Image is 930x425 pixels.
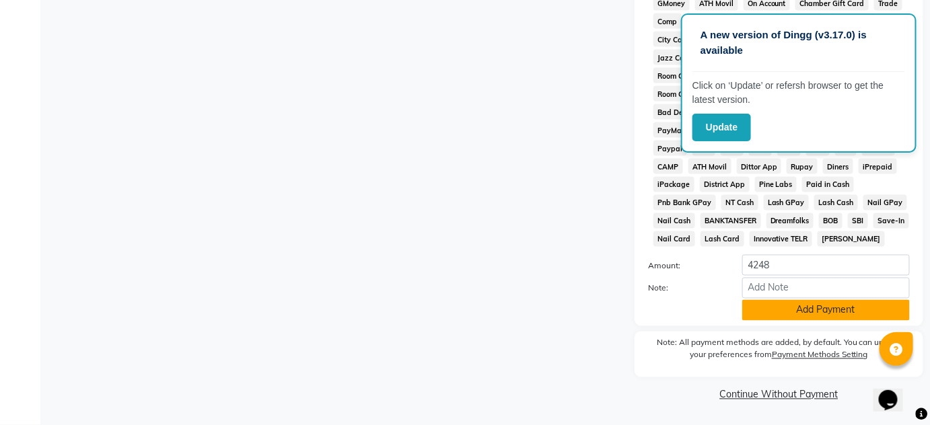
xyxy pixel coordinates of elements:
[653,50,696,65] span: Jazz Cash
[648,337,910,366] label: Note: All payment methods are added, by default. You can update your preferences from
[742,278,910,299] input: Add Note
[653,122,695,138] span: PayMaya
[637,388,921,402] a: Continue Without Payment
[787,159,818,174] span: Rupay
[653,213,695,229] span: Nail Cash
[873,371,917,412] iframe: chat widget
[737,159,782,174] span: Dittor App
[764,195,810,210] span: Lash GPay
[859,159,897,174] span: iPrepaid
[653,68,708,83] span: Room Charge
[701,213,761,229] span: BANKTANSFER
[772,349,868,361] label: Payment Methods Setting
[766,213,814,229] span: Dreamfolks
[755,177,797,192] span: Pine Labs
[638,260,732,272] label: Amount:
[701,231,744,247] span: Lash Card
[721,195,758,210] span: NT Cash
[653,231,695,247] span: Nail Card
[742,300,910,321] button: Add Payment
[848,213,868,229] span: SBI
[863,195,907,210] span: Nail GPay
[701,28,897,58] p: A new version of Dingg (v3.17.0) is available
[653,13,682,29] span: Comp
[873,213,909,229] span: Save-In
[750,231,813,247] span: Innovative TELR
[700,177,750,192] span: District App
[692,114,751,141] button: Update
[688,159,731,174] span: ATH Movil
[653,86,724,102] span: Room Charge EGP
[653,177,694,192] span: iPackage
[818,231,885,247] span: [PERSON_NAME]
[802,177,854,192] span: Paid in Cash
[653,104,699,120] span: Bad Debts
[653,141,687,156] span: Paypal
[819,213,843,229] span: BOB
[742,255,910,276] input: Amount
[653,159,683,174] span: CAMP
[638,282,732,295] label: Note:
[814,195,858,210] span: Lash Cash
[653,32,694,47] span: City Card
[692,79,905,107] p: Click on ‘Update’ or refersh browser to get the latest version.
[823,159,853,174] span: Diners
[653,195,716,210] span: Pnb Bank GPay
